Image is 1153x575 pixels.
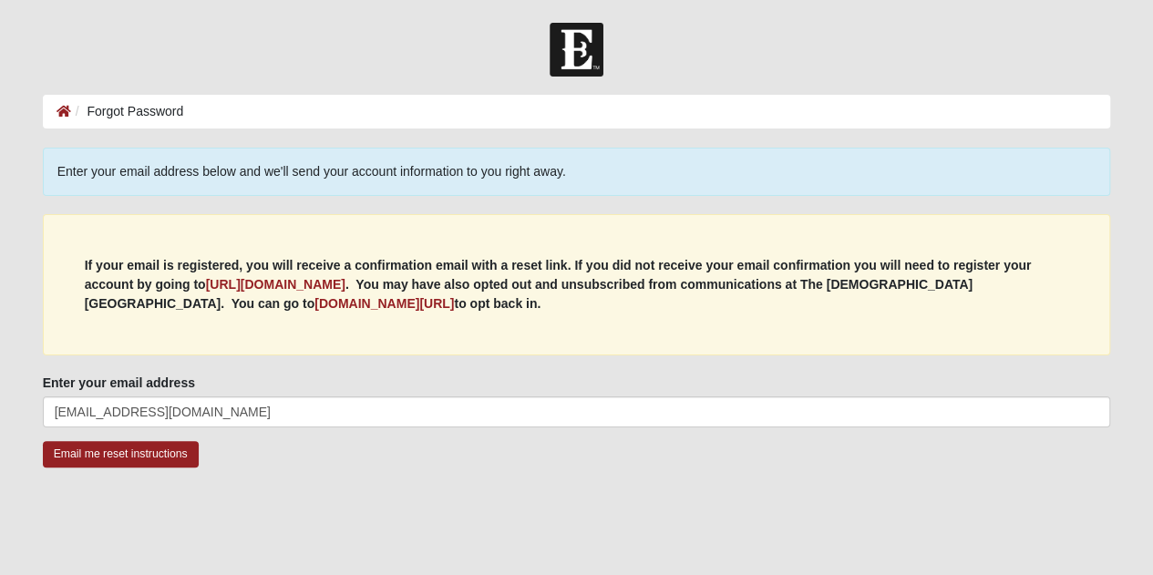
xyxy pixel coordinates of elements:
a: [URL][DOMAIN_NAME] [206,277,345,292]
li: Forgot Password [71,102,184,121]
div: Enter your email address below and we'll send your account information to you right away. [43,148,1111,196]
a: [DOMAIN_NAME][URL] [314,296,454,311]
label: Enter your email address [43,374,195,392]
img: Church of Eleven22 Logo [550,23,603,77]
p: If your email is registered, you will receive a confirmation email with a reset link. If you did ... [85,256,1069,313]
input: Email me reset instructions [43,441,199,467]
